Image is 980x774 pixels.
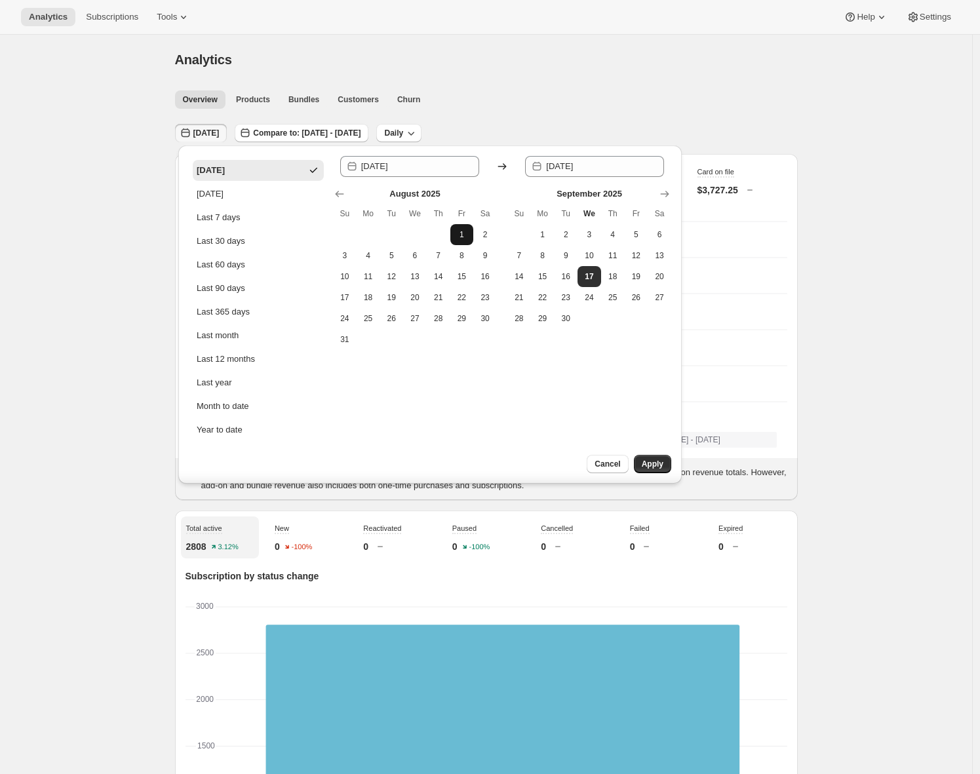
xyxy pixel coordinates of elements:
[21,8,75,26] button: Analytics
[630,208,643,219] span: Fr
[197,235,245,248] div: Last 30 days
[625,287,648,308] button: Friday September 26 2025
[648,224,671,245] button: Saturday September 6 2025
[380,245,403,266] button: Tuesday August 5 2025
[473,266,497,287] button: Saturday August 16 2025
[479,271,492,282] span: 16
[920,12,951,22] span: Settings
[333,329,357,350] button: Sunday August 31 2025
[333,308,357,329] button: Sunday August 24 2025
[362,271,375,282] span: 11
[559,250,572,261] span: 9
[630,229,643,240] span: 5
[656,185,674,203] button: Show next month, October 2025
[578,287,601,308] button: Wednesday September 24 2025
[456,208,469,219] span: Fr
[157,12,177,22] span: Tools
[338,94,379,105] span: Customers
[338,313,351,324] span: 24
[601,245,625,266] button: Thursday September 11 2025
[473,287,497,308] button: Saturday August 23 2025
[193,231,324,252] button: Last 30 days
[583,292,596,303] span: 24
[380,287,403,308] button: Tuesday August 19 2025
[193,325,324,346] button: Last month
[625,245,648,266] button: Friday September 12 2025
[403,308,427,329] button: Wednesday August 27 2025
[183,94,218,105] span: Overview
[357,203,380,224] th: Monday
[380,203,403,224] th: Tuesday
[697,184,738,197] p: $3,727.25
[857,12,874,22] span: Help
[363,524,401,532] span: Reactivated
[197,258,245,271] div: Last 60 days
[357,287,380,308] button: Monday August 18 2025
[630,250,643,261] span: 12
[559,313,572,324] span: 30
[642,459,663,469] span: Apply
[175,52,232,67] span: Analytics
[193,254,324,275] button: Last 60 days
[507,245,531,266] button: Sunday September 7 2025
[197,353,255,366] div: Last 12 months
[193,160,324,181] button: [DATE]
[193,301,324,322] button: Last 365 days
[456,292,469,303] span: 22
[432,292,445,303] span: 21
[197,164,225,177] div: [DATE]
[479,313,492,324] span: 30
[507,203,531,224] th: Sunday
[403,266,427,287] button: Wednesday August 13 2025
[452,540,458,553] p: 0
[606,292,619,303] span: 25
[450,245,474,266] button: Friday August 8 2025
[630,540,635,553] p: 0
[531,245,555,266] button: Monday September 8 2025
[473,308,497,329] button: Saturday August 30 2025
[507,287,531,308] button: Sunday September 21 2025
[362,292,375,303] span: 18
[427,266,450,287] button: Thursday August 14 2025
[648,203,671,224] th: Saturday
[507,308,531,329] button: Sunday September 28 2025
[578,266,601,287] button: Start of range Today Wednesday September 17 2025
[583,250,596,261] span: 10
[601,287,625,308] button: Thursday September 25 2025
[218,543,238,551] text: 3.12%
[456,250,469,261] span: 8
[456,271,469,282] span: 15
[275,524,289,532] span: New
[578,245,601,266] button: Wednesday September 10 2025
[362,313,375,324] span: 25
[653,250,666,261] span: 13
[513,292,526,303] span: 21
[357,245,380,266] button: Monday August 4 2025
[427,287,450,308] button: Thursday August 21 2025
[196,695,214,704] text: 2000
[338,292,351,303] span: 17
[333,287,357,308] button: Sunday August 17 2025
[456,313,469,324] span: 29
[432,313,445,324] span: 28
[507,266,531,287] button: Sunday September 14 2025
[559,292,572,303] span: 23
[291,543,312,551] text: -100%
[403,245,427,266] button: Wednesday August 6 2025
[583,271,596,282] span: 17
[587,455,628,473] button: Cancel
[385,313,398,324] span: 26
[432,250,445,261] span: 7
[578,224,601,245] button: Wednesday September 3 2025
[385,250,398,261] span: 5
[29,12,68,22] span: Analytics
[403,287,427,308] button: Wednesday August 20 2025
[408,208,421,219] span: We
[78,8,146,26] button: Subscriptions
[473,245,497,266] button: Saturday August 9 2025
[554,245,578,266] button: Tuesday September 9 2025
[697,168,734,176] span: Card on file
[197,305,250,319] div: Last 365 days
[536,208,549,219] span: Mo
[427,203,450,224] th: Thursday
